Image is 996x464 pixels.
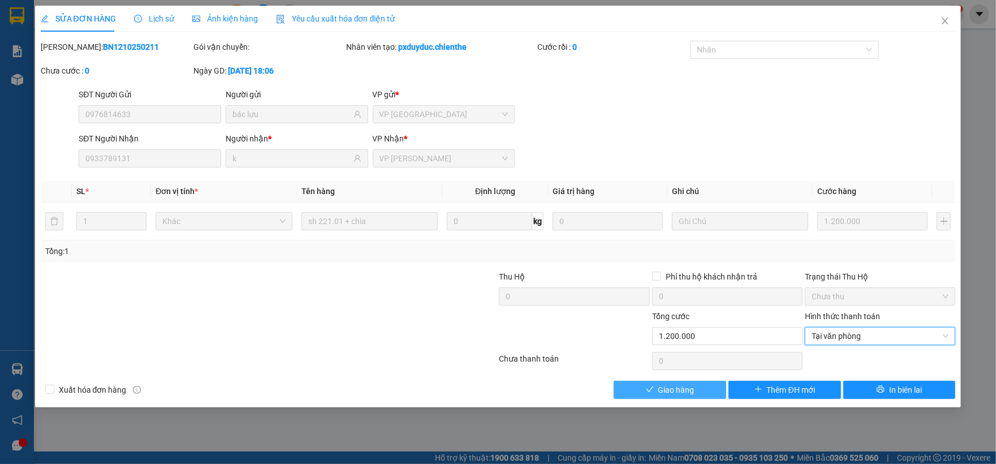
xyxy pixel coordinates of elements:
[226,132,368,145] div: Người nhận
[532,212,544,230] span: kg
[614,381,726,399] button: checkGiao hàng
[103,42,159,51] b: BN1210250211
[553,187,594,196] span: Giá trị hàng
[537,41,688,53] div: Cước rồi :
[192,14,258,23] span: Ảnh kiện hàng
[941,16,950,25] span: close
[658,384,695,396] span: Giao hàng
[192,15,200,23] span: picture
[193,41,344,53] div: Gói vận chuyển:
[667,181,813,203] th: Ghi chú
[661,270,762,283] span: Phí thu hộ khách nhận trả
[498,353,651,372] div: Chưa thanh toán
[134,15,142,23] span: clock-circle
[76,187,85,196] span: SL
[937,212,951,230] button: plus
[79,132,221,145] div: SĐT Người Nhận
[373,134,404,143] span: VP Nhận
[41,65,191,77] div: Chưa cước :
[812,328,948,345] span: Tại văn phòng
[373,88,515,101] div: VP gửi
[380,106,508,123] span: VP Bắc Ninh
[41,14,116,23] span: SỬA ĐƠN HÀNG
[754,385,762,394] span: plus
[41,15,49,23] span: edit
[162,213,285,230] span: Khác
[398,42,467,51] b: pxduyduc.chienthe
[767,384,815,396] span: Thêm ĐH mới
[85,66,89,75] b: 0
[672,212,808,230] input: Ghi Chú
[475,187,515,196] span: Định lượng
[193,65,344,77] div: Ngày GD:
[817,187,856,196] span: Cước hàng
[232,108,351,121] input: Tên người gửi
[45,245,385,257] div: Tổng: 1
[877,385,885,394] span: printer
[572,42,577,51] b: 0
[156,187,198,196] span: Đơn vị tính
[652,312,689,321] span: Tổng cước
[45,212,63,230] button: delete
[133,386,141,394] span: info-circle
[276,14,395,23] span: Yêu cầu xuất hóa đơn điện tử
[276,15,285,24] img: icon
[54,384,131,396] span: Xuất hóa đơn hàng
[843,381,956,399] button: printerIn biên lai
[353,110,361,118] span: user
[805,312,880,321] label: Hình thức thanh toán
[346,41,535,53] div: Nhân viên tạo:
[646,385,654,394] span: check
[301,212,438,230] input: VD: Bàn, Ghế
[805,270,955,283] div: Trạng thái Thu Hộ
[79,88,221,101] div: SĐT Người Gửi
[553,212,663,230] input: 0
[817,212,928,230] input: 0
[929,6,961,37] button: Close
[889,384,922,396] span: In biên lai
[499,272,525,281] span: Thu Hộ
[134,14,174,23] span: Lịch sử
[380,150,508,167] span: VP Hồ Chí Minh
[41,41,191,53] div: [PERSON_NAME]:
[226,88,368,101] div: Người gửi
[812,288,948,305] span: Chưa thu
[728,381,841,399] button: plusThêm ĐH mới
[228,66,274,75] b: [DATE] 18:06
[301,187,335,196] span: Tên hàng
[232,152,351,165] input: Tên người nhận
[353,154,361,162] span: user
